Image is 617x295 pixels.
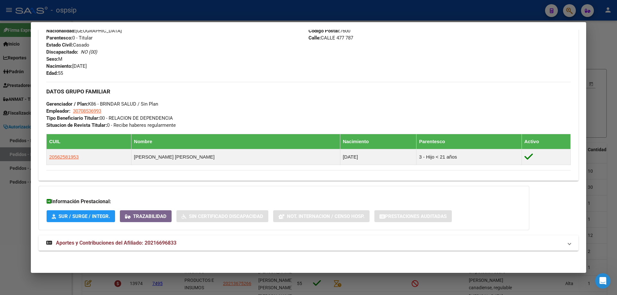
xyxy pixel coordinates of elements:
strong: Código Postal: [308,28,340,34]
h3: Información Prestacional: [47,198,521,205]
button: Trazabilidad [120,210,172,222]
span: 7600 [308,28,350,34]
span: [GEOGRAPHIC_DATA] [46,28,122,34]
button: SUR / SURGE / INTEGR. [47,210,115,222]
strong: Estado Civil: [46,42,73,48]
th: Nacimiento [340,134,416,149]
strong: Parentesco: [46,35,72,41]
span: CALLE 477 787 [308,35,353,41]
span: Trazabilidad [133,213,166,219]
h3: DATOS GRUPO FAMILIAR [46,88,571,95]
strong: Empleador: [46,108,70,114]
span: SUR / SURGE / INTEGR. [58,213,110,219]
span: Casado [46,42,89,48]
span: 55 [46,70,63,76]
span: 00 - RELACION DE DEPENDENCIA [46,115,173,121]
strong: Calle: [308,35,321,41]
button: Prestaciones Auditadas [374,210,452,222]
span: [DATE] [46,63,87,69]
i: NO (00) [81,49,97,55]
strong: Tipo Beneficiario Titular: [46,115,100,121]
button: Not. Internacion / Censo Hosp. [273,210,370,222]
th: Parentesco [416,134,522,149]
strong: Nacimiento: [46,63,72,69]
span: Aportes y Contribuciones del Afiliado: 20216696833 [56,240,176,246]
span: Not. Internacion / Censo Hosp. [287,213,364,219]
td: [PERSON_NAME] [PERSON_NAME] [131,149,340,165]
span: 0 - Recibe haberes regularmente [46,122,176,128]
strong: Situacion de Revista Titular: [46,122,107,128]
span: K86 - BRINDAR SALUD / Sin Plan [46,101,158,107]
th: CUIL [47,134,131,149]
span: 20562581953 [49,154,79,160]
th: Activo [522,134,570,149]
span: M [46,56,62,62]
span: 0 - Titular [46,35,93,41]
strong: Gerenciador / Plan: [46,101,88,107]
strong: Discapacitado: [46,49,78,55]
span: Prestaciones Auditadas [385,213,447,219]
strong: Nacionalidad: [46,28,76,34]
strong: Sexo: [46,56,58,62]
td: 3 - Hijo < 21 años [416,149,522,165]
th: Nombre [131,134,340,149]
strong: Edad: [46,70,58,76]
span: Sin Certificado Discapacidad [189,213,263,219]
iframe: Intercom live chat [595,273,611,289]
button: Sin Certificado Discapacidad [176,210,268,222]
mat-expansion-panel-header: Aportes y Contribuciones del Afiliado: 20216696833 [39,235,578,251]
td: [DATE] [340,149,416,165]
span: 30708536993 [73,108,101,114]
